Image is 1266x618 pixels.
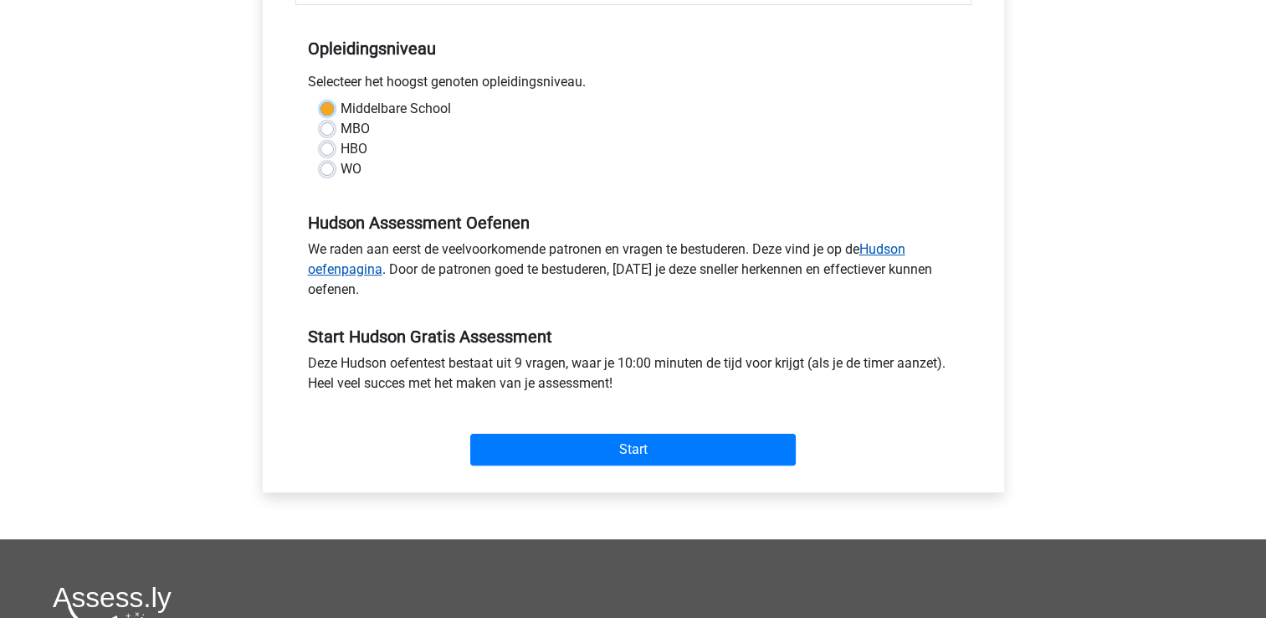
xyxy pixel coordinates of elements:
[308,32,959,65] h5: Opleidingsniveau
[308,213,959,233] h5: Hudson Assessment Oefenen
[341,99,451,119] label: Middelbare School
[470,434,796,466] input: Start
[341,159,361,179] label: WO
[341,119,370,139] label: MBO
[308,327,959,347] h5: Start Hudson Gratis Assessment
[295,72,971,99] div: Selecteer het hoogst genoten opleidingsniveau.
[295,239,971,306] div: We raden aan eerst de veelvoorkomende patronen en vragen te bestuderen. Deze vind je op de . Door...
[295,353,971,400] div: Deze Hudson oefentest bestaat uit 9 vragen, waar je 10:00 minuten de tijd voor krijgt (als je de ...
[341,139,367,159] label: HBO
